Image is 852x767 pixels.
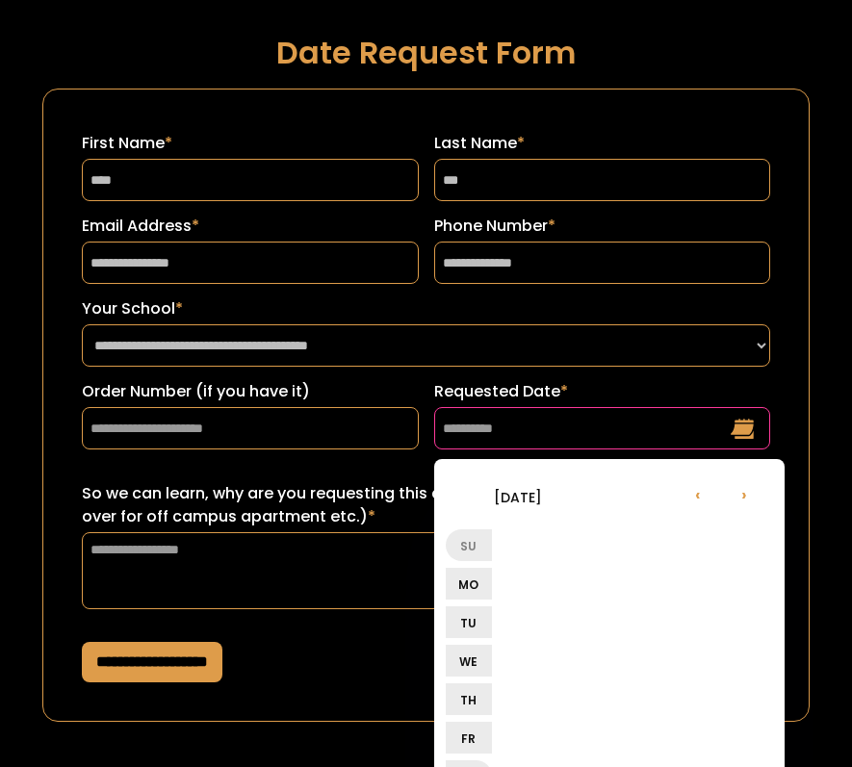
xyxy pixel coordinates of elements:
[434,215,770,238] label: Phone Number
[82,482,770,528] label: So we can learn, why are you requesting this date? (ex: sorority recruitment, lease turn over for...
[446,645,492,677] li: We
[446,722,492,754] li: Fr
[82,215,418,238] label: Email Address
[446,683,492,715] li: Th
[446,568,492,600] li: Mo
[721,471,767,517] li: ›
[446,473,590,520] li: [DATE]
[82,297,770,320] label: Your School
[446,529,492,561] li: Su
[82,132,418,155] label: First Name
[675,471,721,517] li: ‹
[42,89,810,722] form: Request a Date Form
[82,380,418,403] label: Order Number (if you have it)
[446,606,492,638] li: Tu
[434,132,770,155] label: Last Name
[434,380,770,403] label: Requested Date
[42,36,810,69] h1: Date Request Form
